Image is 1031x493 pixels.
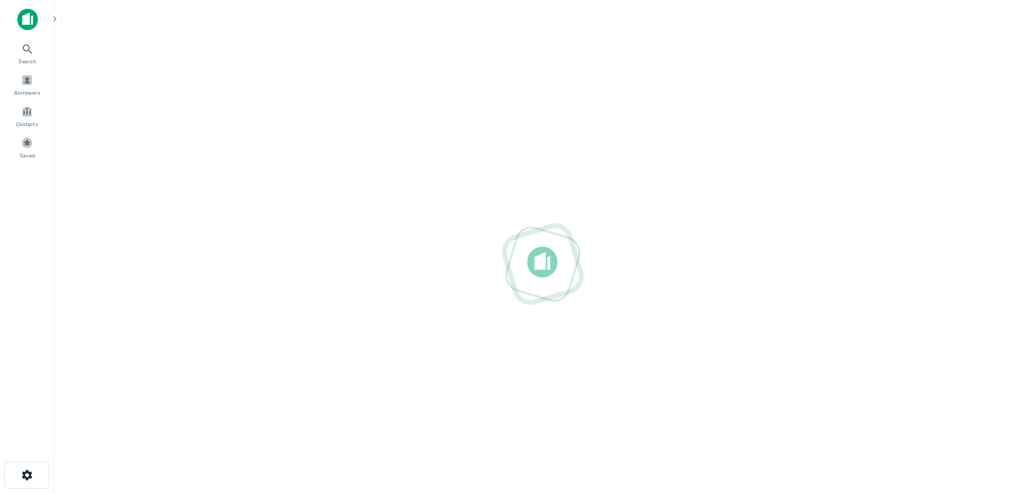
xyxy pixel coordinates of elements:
iframe: Chat Widget [977,406,1031,458]
img: capitalize-icon.png [17,9,38,30]
span: Contacts [16,120,38,128]
a: Saved [3,133,51,162]
span: Saved [19,151,35,160]
span: Borrowers [14,88,40,97]
a: Search [3,38,51,68]
a: Contacts [3,101,51,130]
a: Borrowers [3,70,51,99]
span: Search [18,57,36,65]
